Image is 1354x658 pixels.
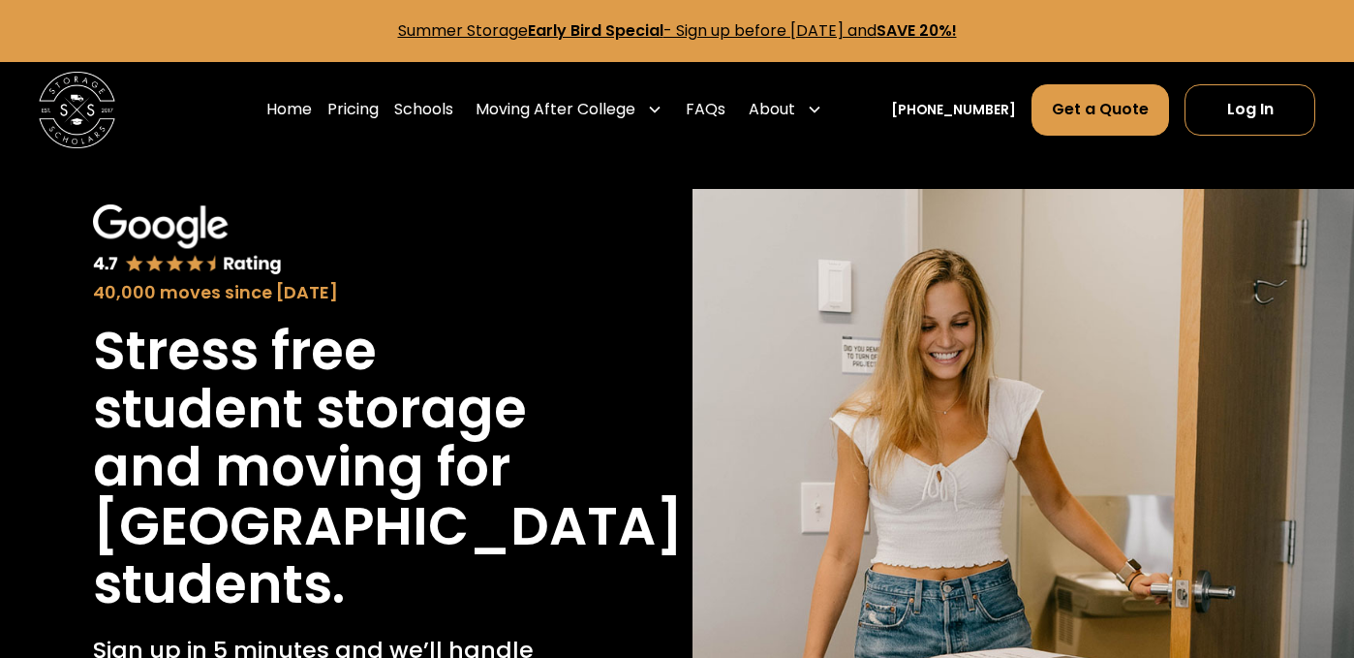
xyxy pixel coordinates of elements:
[528,19,663,42] strong: Early Bird Special
[93,322,569,497] h1: Stress free student storage and moving for
[476,98,635,121] div: Moving After College
[398,19,957,42] a: Summer StorageEarly Bird Special- Sign up before [DATE] andSAVE 20%!
[877,19,957,42] strong: SAVE 20%!
[93,555,345,613] h1: students.
[39,72,116,149] a: home
[891,100,1016,120] a: [PHONE_NUMBER]
[93,497,683,555] h1: [GEOGRAPHIC_DATA]
[394,83,453,138] a: Schools
[741,83,830,138] div: About
[93,204,282,277] img: Google 4.7 star rating
[749,98,795,121] div: About
[468,83,670,138] div: Moving After College
[686,83,725,138] a: FAQs
[39,72,116,149] img: Storage Scholars main logo
[327,83,379,138] a: Pricing
[1031,84,1169,137] a: Get a Quote
[266,83,312,138] a: Home
[93,280,569,306] div: 40,000 moves since [DATE]
[1185,84,1315,137] a: Log In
